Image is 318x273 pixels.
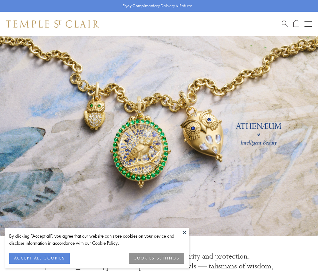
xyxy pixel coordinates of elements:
[129,253,184,264] button: COOKIES SETTINGS
[282,20,288,28] a: Search
[9,232,184,247] div: By clicking “Accept all”, you agree that our website can store cookies on your device and disclos...
[6,20,99,28] img: Temple St. Clair
[293,20,299,28] a: Open Shopping Bag
[9,253,70,264] button: ACCEPT ALL COOKIES
[304,20,312,28] button: Open navigation
[123,3,192,9] p: Enjoy Complimentary Delivery & Returns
